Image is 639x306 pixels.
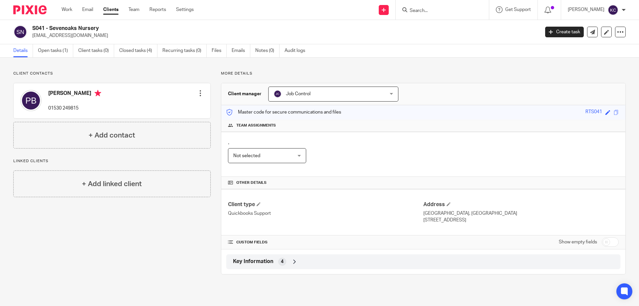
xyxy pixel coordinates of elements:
p: Linked clients [13,158,211,164]
span: . [228,140,229,145]
a: Files [212,44,227,57]
a: Open tasks (1) [38,44,73,57]
a: Recurring tasks (0) [162,44,207,57]
h4: + Add linked client [82,179,142,189]
i: Primary [95,90,101,97]
span: Key Information [233,258,273,265]
h2: S041 - Sevenoaks Nursery [32,25,435,32]
a: Work [62,6,72,13]
a: Reports [149,6,166,13]
a: Audit logs [285,44,310,57]
img: svg%3E [13,25,27,39]
span: Not selected [233,153,260,158]
img: svg%3E [608,5,618,15]
a: Details [13,44,33,57]
img: Pixie [13,5,47,14]
span: Get Support [505,7,531,12]
a: Create task [545,27,584,37]
span: 4 [281,258,284,265]
h4: [PERSON_NAME] [48,90,101,98]
a: Closed tasks (4) [119,44,157,57]
span: Team assignments [236,123,276,128]
p: 01530 249815 [48,105,101,112]
input: Search [409,8,469,14]
label: Show empty fields [559,239,597,245]
p: [EMAIL_ADDRESS][DOMAIN_NAME] [32,32,535,39]
a: Notes (0) [255,44,280,57]
p: Quickbooks Support [228,210,423,217]
img: svg%3E [274,90,282,98]
p: Client contacts [13,71,211,76]
a: Client tasks (0) [78,44,114,57]
a: Emails [232,44,250,57]
span: Job Control [286,92,311,96]
h4: Address [423,201,619,208]
div: RTS041 [585,109,602,116]
p: [STREET_ADDRESS] [423,217,619,223]
span: Other details [236,180,267,185]
p: [GEOGRAPHIC_DATA], [GEOGRAPHIC_DATA] [423,210,619,217]
h4: CUSTOM FIELDS [228,240,423,245]
h4: + Add contact [89,130,135,141]
h4: Client type [228,201,423,208]
p: More details [221,71,626,76]
a: Email [82,6,93,13]
img: svg%3E [20,90,42,111]
p: Master code for secure communications and files [226,109,341,116]
a: Team [128,6,139,13]
h3: Client manager [228,91,262,97]
p: [PERSON_NAME] [568,6,604,13]
a: Clients [103,6,118,13]
a: Settings [176,6,194,13]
